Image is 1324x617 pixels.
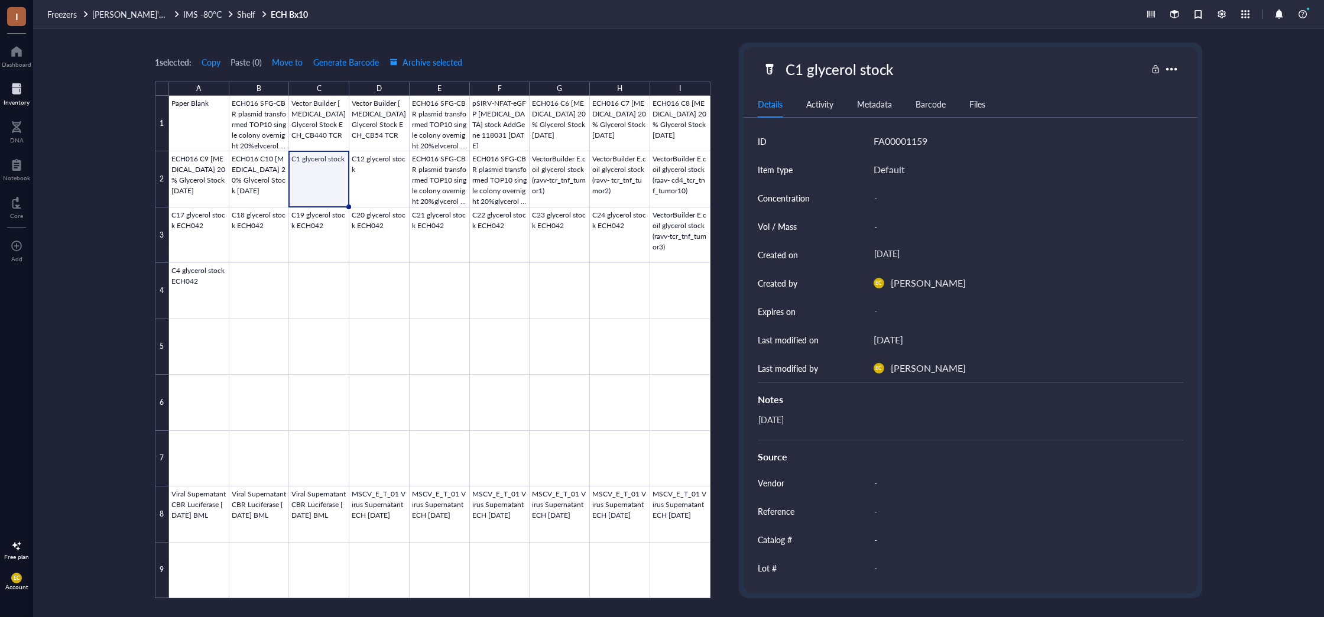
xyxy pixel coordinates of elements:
[202,57,220,67] span: Copy
[875,365,882,371] span: EC
[758,98,783,111] div: Details
[47,9,90,20] a: Freezers
[869,244,1179,265] div: [DATE]
[617,81,622,96] div: H
[317,81,322,96] div: C
[155,56,192,69] div: 1 selected:
[869,556,1179,580] div: -
[4,80,30,106] a: Inventory
[874,332,903,348] div: [DATE]
[155,375,169,430] div: 6
[257,81,261,96] div: B
[155,151,169,207] div: 2
[271,53,303,72] button: Move to
[869,527,1179,552] div: -
[498,81,502,96] div: F
[2,61,31,68] div: Dashboard
[3,155,30,181] a: Notebook
[271,9,310,20] a: ECH Bx10
[557,81,562,96] div: G
[758,135,767,148] div: ID
[869,301,1179,322] div: -
[758,277,797,290] div: Created by
[183,9,268,20] a: IMS -80°CShelf
[92,8,195,20] span: [PERSON_NAME]'s Samples
[875,280,882,286] span: EC
[155,319,169,375] div: 5
[758,450,1183,464] div: Source
[916,98,946,111] div: Barcode
[758,248,798,261] div: Created on
[758,362,818,375] div: Last modified by
[155,431,169,486] div: 7
[155,207,169,263] div: 3
[806,98,833,111] div: Activity
[10,137,24,144] div: DNA
[155,543,169,598] div: 9
[758,476,784,489] div: Vendor
[891,275,966,291] div: [PERSON_NAME]
[874,162,905,177] div: Default
[758,163,793,176] div: Item type
[201,53,221,72] button: Copy
[15,9,18,24] span: I
[758,220,797,233] div: Vol / Mass
[4,553,29,560] div: Free plan
[780,57,898,82] div: C1 glycerol stock
[758,191,810,204] div: Concentration
[390,57,462,67] span: Archive selected
[92,9,181,20] a: [PERSON_NAME]'s Samples
[758,305,796,318] div: Expires on
[679,81,681,96] div: I
[869,186,1179,210] div: -
[237,8,255,20] span: Shelf
[183,8,222,20] span: IMS -80°C
[874,134,927,149] div: FA00001159
[758,333,819,346] div: Last modified on
[857,98,892,111] div: Metadata
[313,53,379,72] button: Generate Barcode
[231,53,262,72] button: Paste (0)
[313,57,379,67] span: Generate Barcode
[196,81,201,96] div: A
[389,53,463,72] button: Archive selected
[155,486,169,542] div: 8
[155,96,169,151] div: 1
[869,499,1179,524] div: -
[272,57,303,67] span: Move to
[869,214,1179,239] div: -
[891,361,966,376] div: [PERSON_NAME]
[969,98,985,111] div: Files
[10,212,23,219] div: Core
[758,392,1183,407] div: Notes
[11,255,22,262] div: Add
[758,561,777,574] div: Lot #
[2,42,31,68] a: Dashboard
[437,81,442,96] div: E
[47,8,77,20] span: Freezers
[377,81,382,96] div: D
[4,99,30,106] div: Inventory
[758,505,794,518] div: Reference
[10,118,24,144] a: DNA
[5,583,28,590] div: Account
[3,174,30,181] div: Notebook
[753,411,1179,440] div: [DATE]
[869,470,1179,495] div: -
[155,263,169,319] div: 4
[10,193,23,219] a: Core
[14,575,20,581] span: EC
[758,533,792,546] div: Catalog #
